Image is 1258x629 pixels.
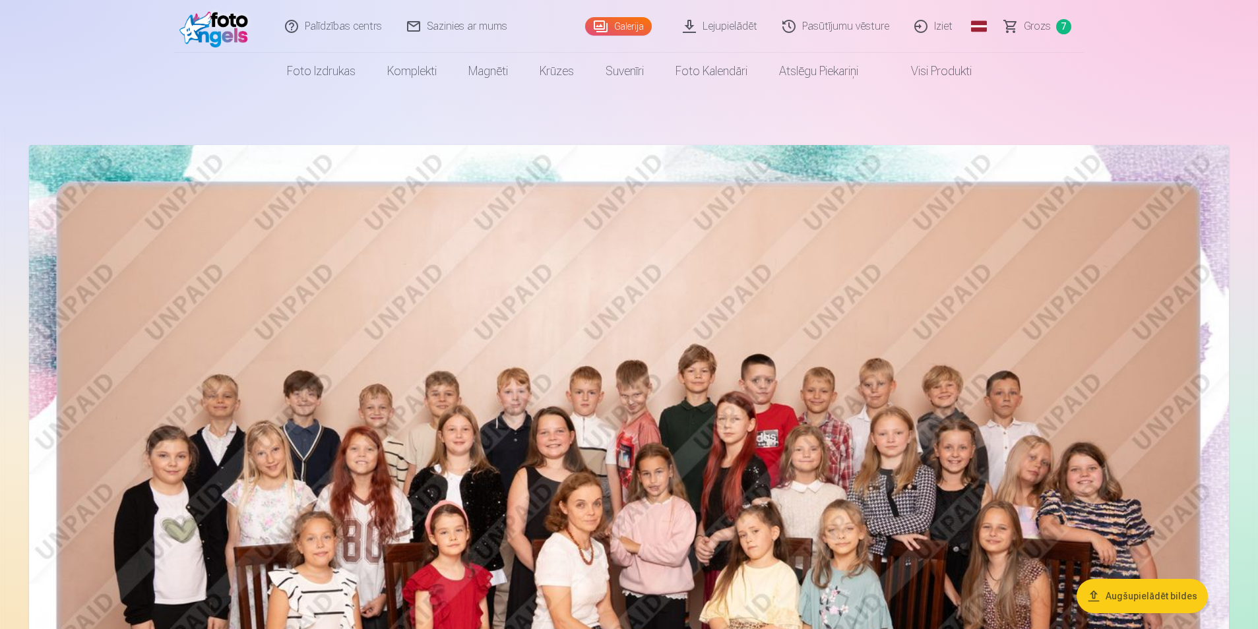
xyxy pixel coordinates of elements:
a: Suvenīri [590,53,660,90]
a: Komplekti [371,53,453,90]
a: Visi produkti [874,53,988,90]
span: Grozs [1024,18,1051,34]
img: /fa1 [179,5,255,47]
a: Magnēti [453,53,524,90]
button: Augšupielādēt bildes [1077,579,1208,613]
a: Krūzes [524,53,590,90]
span: 7 [1056,19,1071,34]
a: Foto kalendāri [660,53,763,90]
a: Atslēgu piekariņi [763,53,874,90]
a: Foto izdrukas [271,53,371,90]
a: Galerija [585,17,652,36]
